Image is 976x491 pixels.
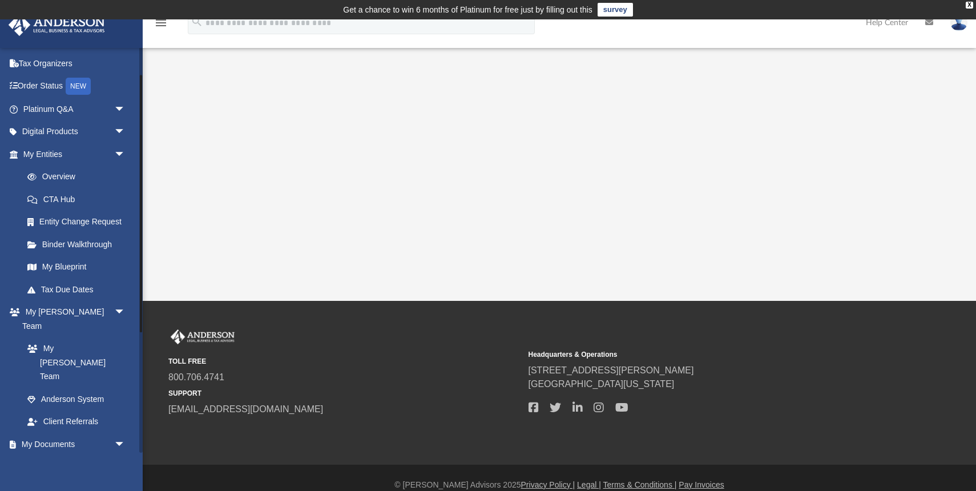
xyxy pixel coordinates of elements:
div: close [966,2,973,9]
a: CTA Hub [16,188,143,211]
img: Anderson Advisors Platinum Portal [5,14,108,36]
a: Client Referrals [16,410,137,433]
a: My Documentsarrow_drop_down [8,433,143,456]
a: Order StatusNEW [8,75,143,98]
img: User Pic [950,14,967,31]
a: My Entitiesarrow_drop_down [8,143,143,166]
small: Headquarters & Operations [529,349,881,360]
a: Overview [16,166,143,188]
a: My Blueprint [16,256,137,279]
a: Entity Change Request [16,211,143,234]
span: arrow_drop_down [114,143,137,166]
span: arrow_drop_down [114,433,137,456]
a: Legal | [577,480,601,489]
div: © [PERSON_NAME] Advisors 2025 [143,479,976,491]
a: 800.706.4741 [168,372,224,382]
i: menu [154,16,168,30]
a: Tax Organizers [8,52,143,75]
img: Anderson Advisors Platinum Portal [168,329,237,344]
a: Digital Productsarrow_drop_down [8,120,143,143]
span: arrow_drop_down [114,120,137,144]
a: Anderson System [16,388,137,410]
span: arrow_drop_down [114,301,137,324]
a: Terms & Conditions | [603,480,677,489]
span: arrow_drop_down [114,98,137,121]
a: My [PERSON_NAME] Team [16,337,131,388]
a: My [PERSON_NAME] Teamarrow_drop_down [8,301,137,337]
a: Binder Walkthrough [16,233,143,256]
a: Platinum Q&Aarrow_drop_down [8,98,143,120]
a: [EMAIL_ADDRESS][DOMAIN_NAME] [168,404,323,414]
div: Get a chance to win 6 months of Platinum for free just by filling out this [343,3,592,17]
i: search [191,15,203,28]
a: menu [154,22,168,30]
a: Privacy Policy | [521,480,575,489]
a: survey [598,3,633,17]
div: NEW [66,78,91,95]
small: SUPPORT [168,388,521,399]
small: TOLL FREE [168,356,521,367]
a: [GEOGRAPHIC_DATA][US_STATE] [529,379,675,389]
a: Pay Invoices [679,480,724,489]
a: [STREET_ADDRESS][PERSON_NAME] [529,365,694,375]
a: Tax Due Dates [16,278,143,301]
